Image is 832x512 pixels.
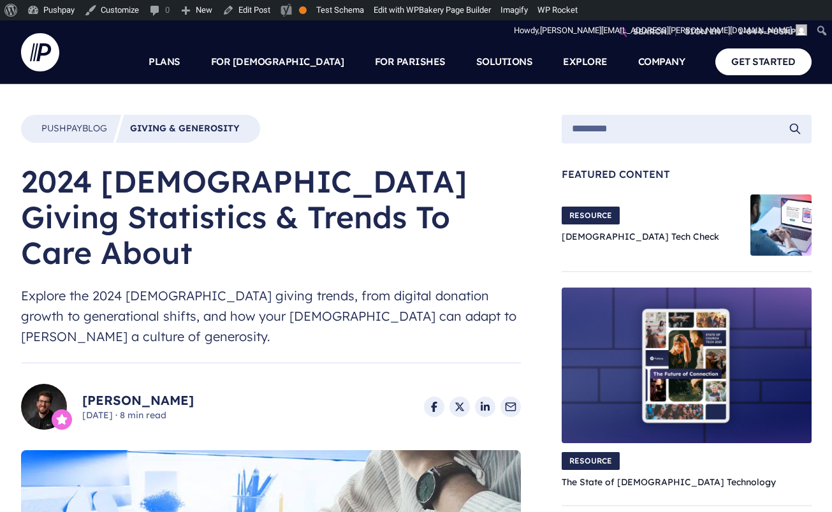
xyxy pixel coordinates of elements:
img: Jonathan Louvis [21,384,67,430]
a: Giving & Generosity [130,122,240,135]
h1: 2024 [DEMOGRAPHIC_DATA] Giving Statistics & Trends To Care About [21,163,521,270]
a: COMPANY [638,40,685,84]
a: [DEMOGRAPHIC_DATA] Tech Check [562,231,719,242]
a: [PERSON_NAME] [82,391,194,409]
a: FOR [DEMOGRAPHIC_DATA] [211,40,344,84]
a: Share on Facebook [424,397,444,417]
a: FOR PARISHES [375,40,446,84]
span: Featured Content [562,169,812,179]
a: Howdy, [509,20,812,41]
div: OK [299,6,307,14]
span: RESOURCE [562,207,620,224]
img: Church Tech Check Blog Hero Image [750,194,812,256]
a: PushpayBlog [41,122,107,135]
a: PLANS [149,40,180,84]
a: EXPLORE [563,40,608,84]
span: [PERSON_NAME][EMAIL_ADDRESS][PERSON_NAME][DOMAIN_NAME] [540,26,792,35]
a: Share on LinkedIn [475,397,495,417]
a: GET STARTED [715,48,812,75]
span: · [115,409,117,421]
a: The State of [DEMOGRAPHIC_DATA] Technology [562,476,776,488]
span: [DATE] 8 min read [82,409,194,422]
span: RESOURCE [562,452,620,470]
a: SOLUTIONS [476,40,533,84]
span: Explore the 2024 [DEMOGRAPHIC_DATA] giving trends, from digital donation growth to generational s... [21,286,521,347]
a: Share via Email [500,397,521,417]
a: Share on X [449,397,470,417]
span: Pushpay [41,122,82,134]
